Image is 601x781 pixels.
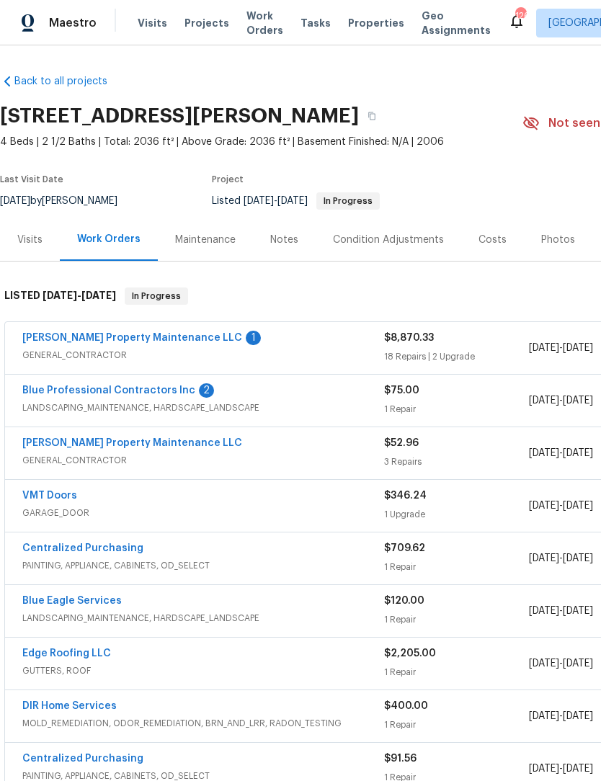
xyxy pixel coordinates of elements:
[81,290,116,300] span: [DATE]
[384,333,434,343] span: $8,870.33
[384,507,529,522] div: 1 Upgrade
[529,551,593,566] span: -
[22,401,384,415] span: LANDSCAPING_MAINTENANCE, HARDSCAPE_LANDSCAPE
[22,611,384,625] span: LANDSCAPING_MAINTENANCE, HARDSCAPE_LANDSCAPE
[22,596,122,606] a: Blue Eagle Services
[384,543,425,553] span: $709.62
[384,402,529,416] div: 1 Repair
[384,596,424,606] span: $120.00
[246,9,283,37] span: Work Orders
[138,16,167,30] span: Visits
[318,197,378,205] span: In Progress
[384,349,529,364] div: 18 Repairs | 2 Upgrade
[529,604,593,618] span: -
[563,711,593,721] span: [DATE]
[244,196,308,206] span: -
[17,233,43,247] div: Visits
[529,499,593,513] span: -
[22,701,117,711] a: DIR Home Services
[563,764,593,774] span: [DATE]
[22,754,143,764] a: Centralized Purchasing
[529,448,559,458] span: [DATE]
[422,9,491,37] span: Geo Assignments
[384,438,419,448] span: $52.96
[359,103,385,129] button: Copy Address
[563,659,593,669] span: [DATE]
[529,343,559,353] span: [DATE]
[384,718,529,732] div: 1 Repair
[22,716,384,731] span: MOLD_REMEDIATION, ODOR_REMEDIATION, BRN_AND_LRR, RADON_TESTING
[529,393,593,408] span: -
[563,553,593,563] span: [DATE]
[563,606,593,616] span: [DATE]
[384,754,417,764] span: $91.56
[4,287,116,305] h6: LISTED
[22,385,195,396] a: Blue Professional Contractors Inc
[384,560,529,574] div: 1 Repair
[515,9,525,23] div: 126
[529,446,593,460] span: -
[529,659,559,669] span: [DATE]
[384,455,529,469] div: 3 Repairs
[22,438,242,448] a: [PERSON_NAME] Property Maintenance LLC
[22,506,384,520] span: GARAGE_DOOR
[22,348,384,362] span: GENERAL_CONTRACTOR
[184,16,229,30] span: Projects
[22,648,111,659] a: Edge Roofing LLC
[77,232,141,246] div: Work Orders
[246,331,261,345] div: 1
[529,553,559,563] span: [DATE]
[529,606,559,616] span: [DATE]
[563,448,593,458] span: [DATE]
[212,196,380,206] span: Listed
[270,233,298,247] div: Notes
[277,196,308,206] span: [DATE]
[22,664,384,678] span: GUTTERS, ROOF
[199,383,214,398] div: 2
[43,290,77,300] span: [DATE]
[212,175,244,184] span: Project
[529,762,593,776] span: -
[333,233,444,247] div: Condition Adjustments
[300,18,331,28] span: Tasks
[541,233,575,247] div: Photos
[384,665,529,679] div: 1 Repair
[529,764,559,774] span: [DATE]
[529,711,559,721] span: [DATE]
[384,491,427,501] span: $346.24
[529,396,559,406] span: [DATE]
[22,543,143,553] a: Centralized Purchasing
[384,648,436,659] span: $2,205.00
[22,453,384,468] span: GENERAL_CONTRACTOR
[563,343,593,353] span: [DATE]
[529,656,593,671] span: -
[49,16,97,30] span: Maestro
[478,233,507,247] div: Costs
[175,233,236,247] div: Maintenance
[529,341,593,355] span: -
[384,385,419,396] span: $75.00
[22,333,242,343] a: [PERSON_NAME] Property Maintenance LLC
[126,289,187,303] span: In Progress
[348,16,404,30] span: Properties
[563,396,593,406] span: [DATE]
[563,501,593,511] span: [DATE]
[529,501,559,511] span: [DATE]
[384,701,428,711] span: $400.00
[529,709,593,723] span: -
[22,558,384,573] span: PAINTING, APPLIANCE, CABINETS, OD_SELECT
[384,612,529,627] div: 1 Repair
[244,196,274,206] span: [DATE]
[22,491,77,501] a: VMT Doors
[43,290,116,300] span: -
